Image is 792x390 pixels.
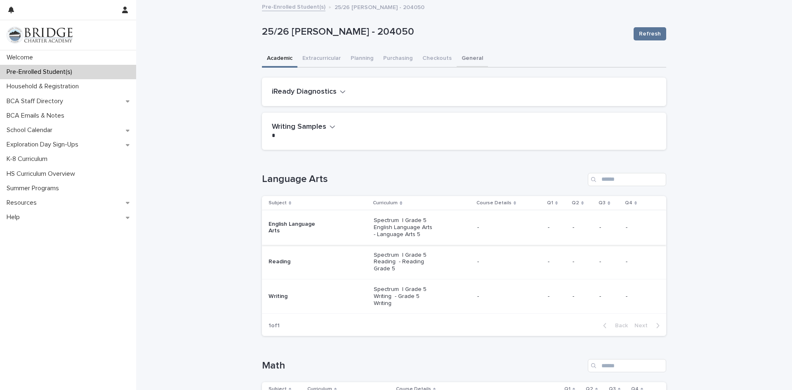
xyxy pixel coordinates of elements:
[262,26,627,38] p: 25/26 [PERSON_NAME] - 204050
[572,199,579,208] p: Q2
[374,286,433,307] p: Spectrum | Grade 5 Writing - Grade 5 Writing
[378,50,417,68] button: Purchasing
[262,279,666,314] tr: WritingSpectrum | Grade 5 Writing - Grade 5 Writing-----
[625,199,632,208] p: Q4
[599,258,619,265] p: -
[634,323,653,329] span: Next
[335,2,424,11] p: 25/26 [PERSON_NAME] - 204050
[3,83,85,90] p: Household & Registration
[272,87,337,97] h2: iReady Diagnostics
[626,258,653,265] p: -
[262,173,585,185] h1: Language Arts
[588,173,666,186] input: Search
[477,224,541,231] p: -
[417,50,457,68] button: Checkouts
[548,293,566,300] p: -
[3,184,66,192] p: Summer Programs
[3,112,71,120] p: BCA Emails & Notes
[262,210,666,245] tr: English Language ArtsSpectrum | Grade 5 English Language Arts - Language Arts 5-----
[596,322,631,329] button: Back
[610,323,628,329] span: Back
[262,2,325,11] a: Pre-Enrolled Student(s)
[477,258,541,265] p: -
[457,50,488,68] button: General
[631,322,666,329] button: Next
[373,199,398,208] p: Curriculum
[3,68,79,76] p: Pre-Enrolled Student(s)
[599,293,619,300] p: -
[7,27,73,43] img: V1C1m3IdTEidaUdm9Hs0
[639,30,661,38] span: Refresh
[634,27,666,40] button: Refresh
[548,258,566,265] p: -
[3,97,70,105] p: BCA Staff Directory
[547,199,553,208] p: Q1
[3,141,85,149] p: Exploration Day Sign-Ups
[3,126,59,134] p: School Calendar
[573,293,593,300] p: -
[3,199,43,207] p: Resources
[272,123,326,132] h2: Writing Samples
[374,217,433,238] p: Spectrum | Grade 5 English Language Arts - Language Arts 5
[346,50,378,68] button: Planning
[548,224,566,231] p: -
[272,87,346,97] button: iReady Diagnostics
[3,213,26,221] p: Help
[588,359,666,372] input: Search
[573,224,593,231] p: -
[262,360,585,372] h1: Math
[476,199,511,208] p: Course Details
[262,50,297,68] button: Academic
[272,123,335,132] button: Writing Samples
[297,50,346,68] button: Extracurricular
[269,293,328,300] p: Writing
[269,199,287,208] p: Subject
[477,293,541,300] p: -
[269,258,328,265] p: Reading
[3,155,54,163] p: K-8 Curriculum
[3,170,82,178] p: HS Curriculum Overview
[3,54,40,61] p: Welcome
[599,199,606,208] p: Q3
[262,316,286,336] p: 1 of 1
[573,258,593,265] p: -
[262,245,666,279] tr: ReadingSpectrum | Grade 5 Reading - Reading Grade 5-----
[374,252,433,272] p: Spectrum | Grade 5 Reading - Reading Grade 5
[269,221,328,235] p: English Language Arts
[626,224,653,231] p: -
[626,293,653,300] p: -
[599,224,619,231] p: -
